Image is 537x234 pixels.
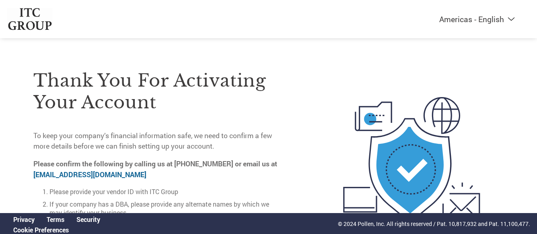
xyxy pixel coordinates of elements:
img: ITC Group [7,8,53,30]
a: Security [76,215,100,224]
a: Privacy [13,215,35,224]
a: Terms [47,215,64,224]
strong: Please confirm the following by calling us at [PHONE_NUMBER] or email us at [33,159,277,179]
p: © 2024 Pollen, Inc. All rights reserved / Pat. 10,817,932 and Pat. 11,100,477. [338,220,530,228]
li: If your company has a DBA, please provide any alternate names by which we may identify your business [49,200,283,217]
a: Cookie Preferences, opens a dedicated popup modal window [13,226,69,234]
div: Open Cookie Preferences Modal [7,226,106,234]
p: To keep your company’s financial information safe, we need to confirm a few more details before w... [33,130,283,152]
li: Please provide your vendor ID with ITC Group [49,187,283,196]
a: [EMAIL_ADDRESS][DOMAIN_NAME] [33,170,146,179]
h3: Thank you for activating your account [33,70,283,113]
